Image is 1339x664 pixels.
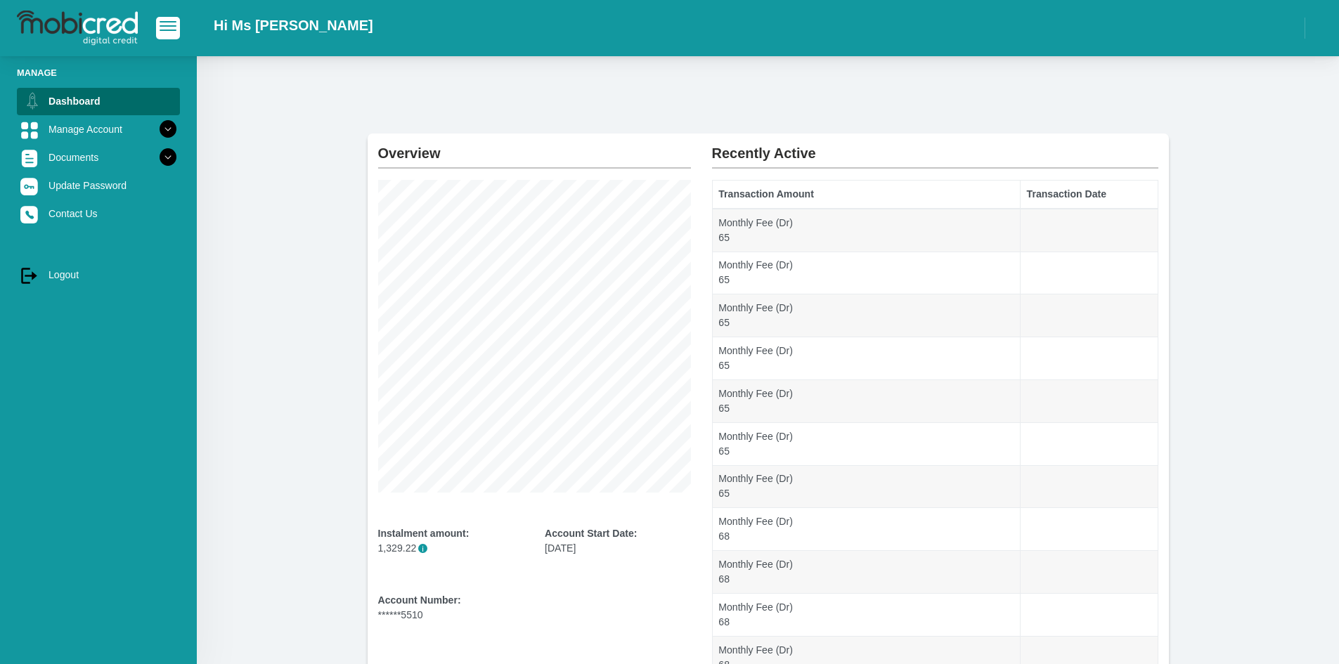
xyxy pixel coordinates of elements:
b: Account Number: [378,594,461,606]
td: Monthly Fee (Dr) 65 [712,337,1020,380]
b: Account Start Date: [545,528,637,539]
td: Monthly Fee (Dr) 65 [712,379,1020,422]
td: Monthly Fee (Dr) 65 [712,252,1020,294]
td: Monthly Fee (Dr) 65 [712,294,1020,337]
h2: Overview [378,134,691,162]
a: Manage Account [17,116,180,143]
a: Contact Us [17,200,180,227]
img: logo-mobicred.svg [17,11,138,46]
p: 1,329.22 [378,541,524,556]
td: Monthly Fee (Dr) 68 [712,551,1020,594]
th: Transaction Amount [712,181,1020,209]
a: Logout [17,261,180,288]
td: Monthly Fee (Dr) 65 [712,422,1020,465]
h2: Recently Active [712,134,1158,162]
li: Manage [17,66,180,79]
td: Monthly Fee (Dr) 65 [712,465,1020,508]
b: Instalment amount: [378,528,470,539]
a: Documents [17,144,180,171]
td: Monthly Fee (Dr) 68 [712,508,1020,551]
a: Dashboard [17,88,180,115]
th: Transaction Date [1020,181,1158,209]
td: Monthly Fee (Dr) 68 [712,594,1020,637]
a: Update Password [17,172,180,199]
h2: Hi Ms [PERSON_NAME] [214,17,373,34]
span: i [418,544,427,553]
div: [DATE] [545,526,691,556]
td: Monthly Fee (Dr) 65 [712,209,1020,252]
